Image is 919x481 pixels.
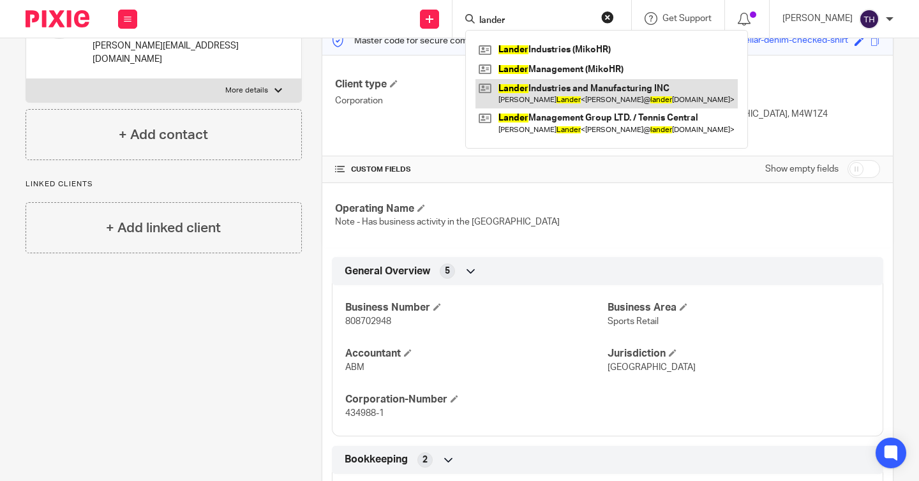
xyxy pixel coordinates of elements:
span: 2 [422,454,428,466]
h4: Corporation-Number [345,393,608,406]
p: Corporation [335,94,608,107]
span: ABM [345,363,364,372]
span: Get Support [662,14,712,23]
button: Clear [601,11,614,24]
h4: Business Number [345,301,608,314]
img: svg%3E [859,9,879,29]
h4: + Add linked client [106,218,221,238]
span: Note - Has business activity in the [GEOGRAPHIC_DATA] [335,218,560,226]
p: Master code for secure communications and files [332,34,552,47]
div: stellar-denim-checked-shirt [737,34,848,48]
h4: CUSTOM FIELDS [335,165,608,175]
p: [PERSON_NAME] [782,12,853,25]
label: Show empty fields [765,163,839,175]
p: More details [225,85,268,96]
h4: Client type [335,78,608,91]
h4: Operating Name [335,202,608,216]
span: Sports Retail [608,317,659,326]
h4: Accountant [345,347,608,360]
span: General Overview [345,265,430,278]
span: [GEOGRAPHIC_DATA] [608,363,696,372]
p: Linked clients [26,179,302,189]
span: Bookkeeping [345,453,408,466]
img: Pixie [26,10,89,27]
p: [PERSON_NAME][EMAIL_ADDRESS][DOMAIN_NAME] [93,40,257,66]
h4: Jurisdiction [608,347,870,360]
input: Search [478,15,593,27]
span: 5 [445,265,450,277]
span: 434988-1 [345,409,384,418]
span: 808702948 [345,317,391,326]
h4: + Add contact [119,125,208,145]
h4: Business Area [608,301,870,314]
